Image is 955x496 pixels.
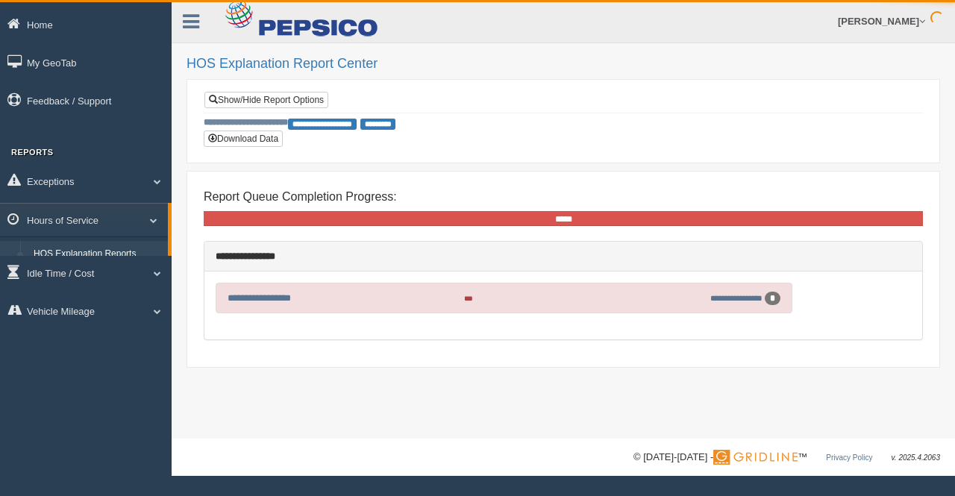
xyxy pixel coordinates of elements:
[204,92,328,108] a: Show/Hide Report Options
[713,450,798,465] img: Gridline
[633,450,940,465] div: © [DATE]-[DATE] - ™
[826,453,872,462] a: Privacy Policy
[27,241,168,268] a: HOS Explanation Reports
[187,57,940,72] h2: HOS Explanation Report Center
[892,453,940,462] span: v. 2025.4.2063
[204,131,283,147] button: Download Data
[204,190,923,204] h4: Report Queue Completion Progress:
